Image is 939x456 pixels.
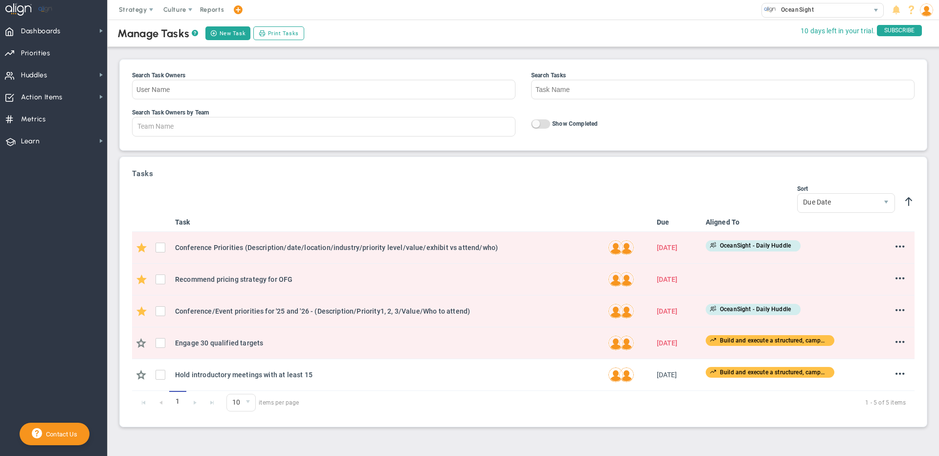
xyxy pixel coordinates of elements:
span: 10 [227,394,241,411]
span: [DATE] [657,339,678,347]
th: Due [653,213,702,232]
span: select [241,394,255,411]
span: OceanSight [776,3,814,16]
span: [DATE] [657,275,678,283]
span: Action Items [21,87,63,108]
span: select [869,3,883,17]
input: Search Task Owners [132,80,515,99]
img: Created By: Craig Churchill [619,367,634,383]
span: Huddles [21,65,47,86]
div: Search Tasks [531,72,915,79]
th: Aligned To [702,213,856,232]
span: 1 - 5 of 5 items [311,397,906,409]
input: Search Task Owners by Team [133,117,191,135]
span: Due Date [798,194,878,210]
span: Strategy [119,6,147,13]
img: Assigned To: Matt Burdyny [608,272,624,287]
img: Created By: Craig Churchill [619,272,634,287]
span: Show Completed [552,120,598,127]
span: [DATE] [657,371,677,379]
div: Sort [797,185,895,192]
div: Search Task Owners [132,72,515,79]
div: Hold introductory meetings with at least 15 [175,369,600,380]
span: Metrics [21,109,46,130]
img: 206891.Person.photo [920,3,933,17]
span: select [878,194,894,212]
span: [DATE] [657,244,678,251]
span: OceanSight - Daily Huddle [717,242,791,249]
span: OceanSight - Daily Huddle [717,306,791,313]
img: Assigned To: Matt Burdyny [608,303,624,319]
span: 10 days left in your trial. [801,25,875,37]
span: Culture [163,6,186,13]
span: 1 [169,391,186,412]
span: items per page [226,394,299,411]
span: 0 [226,394,256,411]
span: Contact Us [42,431,77,438]
img: Assigned To: Matt Burdyny [608,367,624,383]
img: Assigned To: Matt Burdyny [608,240,624,255]
div: Recommend pricing strategy for OFG [175,274,600,285]
div: Manage Tasks [117,27,198,40]
span: Priorities [21,43,50,64]
span: SUBSCRIBE [877,25,922,36]
button: New Task [205,26,250,40]
div: Engage 30 qualified targets [175,338,600,348]
img: 32760.Company.photo [764,3,776,16]
img: Created By: Craig Churchill [619,240,634,255]
img: Created By: Craig Churchill [619,303,634,319]
button: Print Tasks [253,26,304,40]
div: Conference Priorities (Description/date/location/industry/priority level/value/exhibit vs attend/... [175,242,600,253]
span: Dashboards [21,21,61,42]
div: Conference/Event priorities for '25 and '26 - (Description/Priority1, 2, 3/Value/Who to attend) [175,306,600,317]
img: Created By: Craig Churchill [619,335,634,351]
span: [DATE] [657,307,678,315]
h3: Tasks [132,169,915,178]
img: Assigned To: Matt Burdyny [608,335,624,351]
th: Task [171,213,604,232]
input: Search Tasks [531,80,915,99]
div: Search Task Owners by Team [132,109,515,116]
span: Learn [21,131,40,152]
